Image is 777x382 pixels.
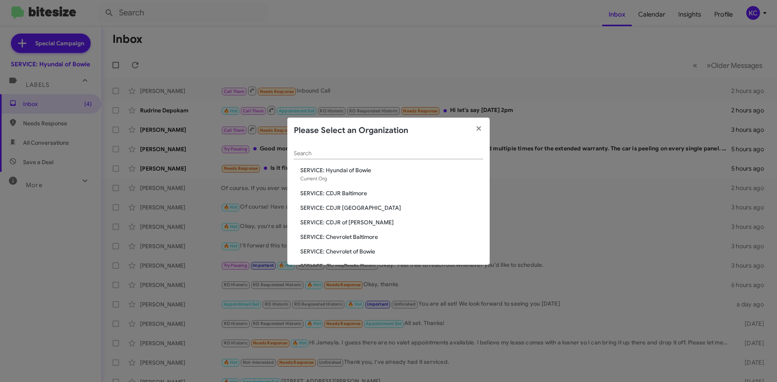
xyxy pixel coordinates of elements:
[300,247,483,255] span: SERVICE: Chevrolet of Bowie
[300,189,483,197] span: SERVICE: CDJR Baltimore
[300,175,327,182] span: Current Org
[300,218,483,226] span: SERVICE: CDJR of [PERSON_NAME]
[300,204,483,212] span: SERVICE: CDJR [GEOGRAPHIC_DATA]
[300,233,483,241] span: SERVICE: Chevrolet Baltimore
[294,124,408,137] h2: Please Select an Organization
[300,166,483,174] span: SERVICE: Hyundai of Bowie
[300,262,483,270] span: SERVICE: Chevy Rockville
